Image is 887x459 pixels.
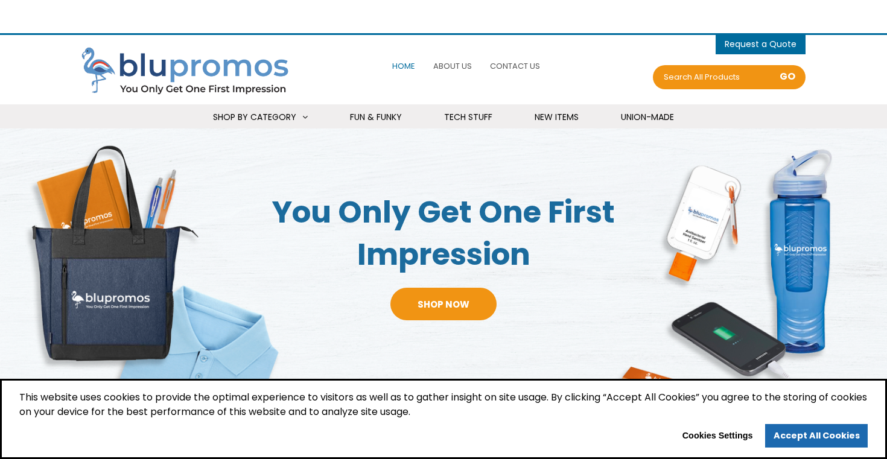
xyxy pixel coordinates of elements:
[725,35,796,53] button: items - Cart
[444,111,492,123] span: Tech Stuff
[213,111,296,123] span: Shop By Category
[520,104,594,130] a: New Items
[81,47,299,97] img: Blupromos LLC's Logo
[765,424,868,448] a: allow cookies
[198,104,323,130] a: Shop By Category
[606,104,689,130] a: Union-Made
[430,53,475,79] a: About Us
[335,104,417,130] a: Fun & Funky
[674,426,761,446] button: Cookies Settings
[433,60,472,72] span: About Us
[725,38,796,53] span: items - Cart
[429,104,507,130] a: Tech Stuff
[222,191,666,276] span: You Only Get One First Impression
[490,60,540,72] span: Contact Us
[390,288,497,320] a: Shop Now
[487,53,543,79] a: Contact Us
[621,111,674,123] span: Union-Made
[535,111,579,123] span: New Items
[19,390,868,424] span: This website uses cookies to provide the optimal experience to visitors as well as to gather insi...
[389,53,418,79] a: Home
[350,111,402,123] span: Fun & Funky
[392,60,415,72] span: Home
